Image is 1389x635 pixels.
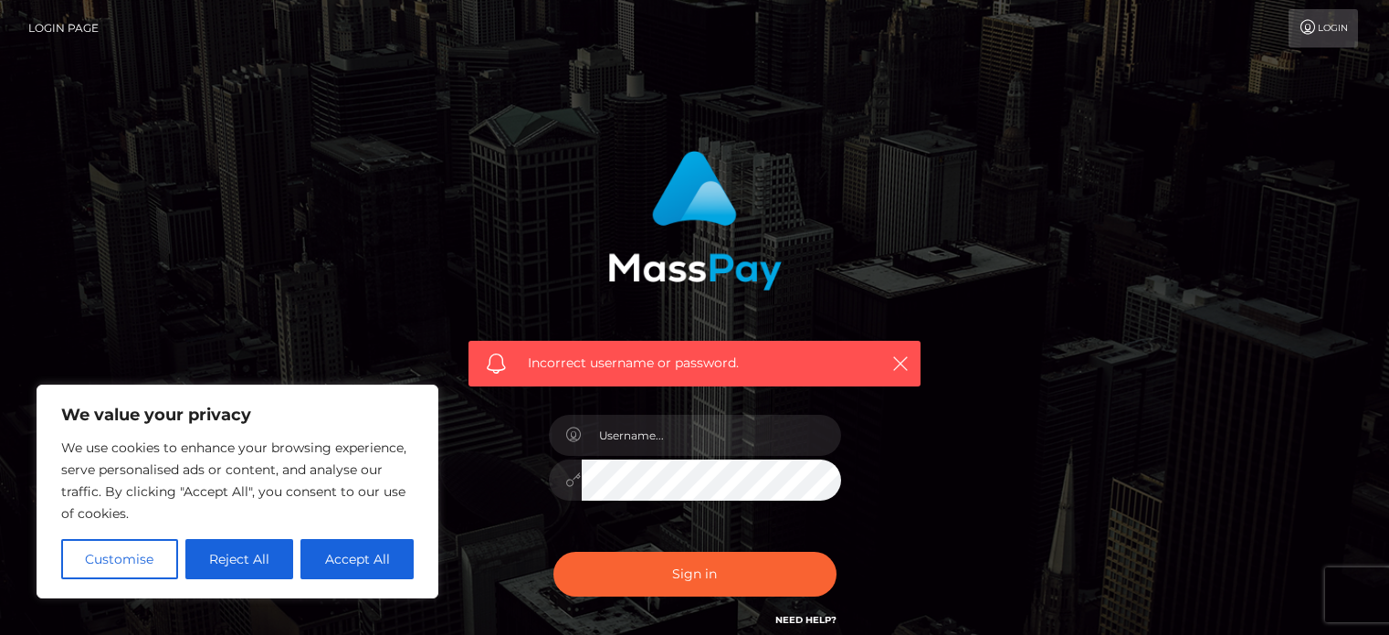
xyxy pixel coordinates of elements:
button: Sign in [553,552,837,597]
span: Incorrect username or password. [528,354,861,373]
div: We value your privacy [37,385,438,598]
button: Reject All [185,539,294,579]
a: Login Page [28,9,99,48]
a: Need Help? [775,614,837,626]
p: We use cookies to enhance your browsing experience, serve personalised ads or content, and analys... [61,437,414,524]
p: We value your privacy [61,404,414,426]
button: Accept All [300,539,414,579]
a: Login [1289,9,1358,48]
input: Username... [582,415,841,456]
img: MassPay Login [608,151,782,291]
button: Customise [61,539,178,579]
